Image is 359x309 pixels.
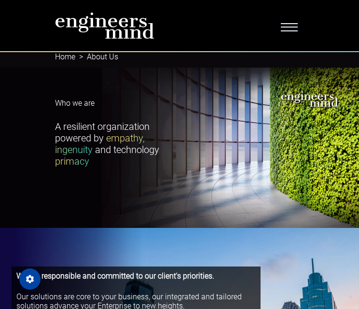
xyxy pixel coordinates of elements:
[275,17,304,34] button: Toggle navigation
[55,46,304,68] nav: breadcrumb
[55,155,89,167] span: primacy
[55,52,75,61] a: Home
[55,12,154,39] img: logo
[55,132,145,155] span: empathy, ingenuity
[16,271,214,281] b: We are responsible and committed to our client's priorities.
[75,51,118,63] li: About Us
[55,121,174,167] h1: A resilient organization powered by and technology
[55,98,174,109] p: Who we are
